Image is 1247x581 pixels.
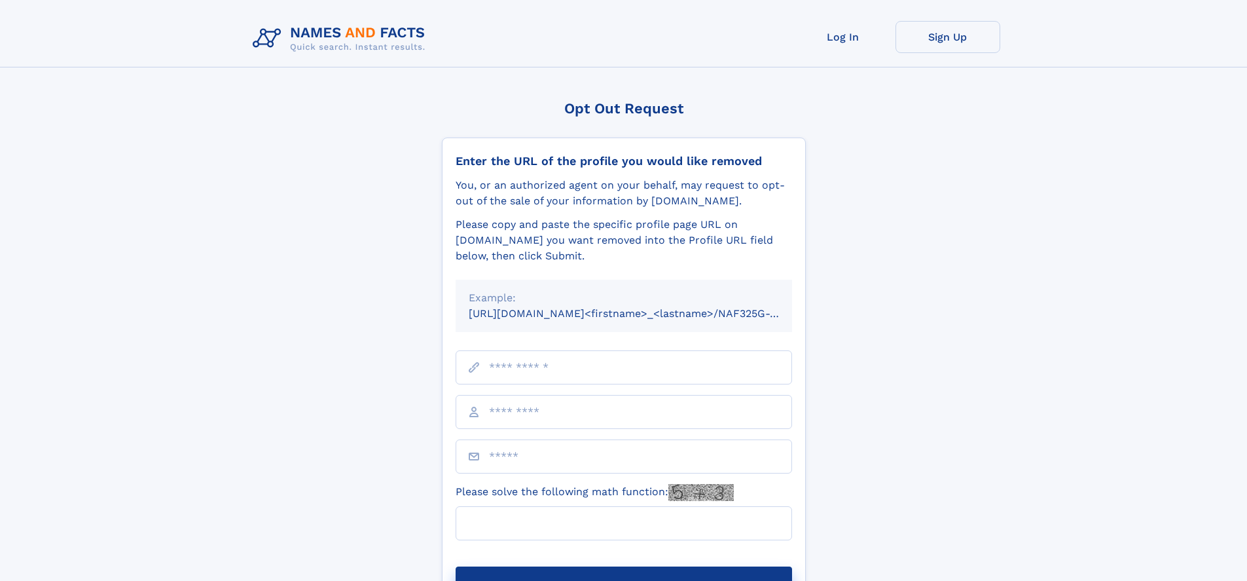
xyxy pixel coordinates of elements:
[895,21,1000,53] a: Sign Up
[247,21,436,56] img: Logo Names and Facts
[469,290,779,306] div: Example:
[456,217,792,264] div: Please copy and paste the specific profile page URL on [DOMAIN_NAME] you want removed into the Pr...
[791,21,895,53] a: Log In
[456,484,734,501] label: Please solve the following math function:
[456,178,792,209] div: You, or an authorized agent on your behalf, may request to opt-out of the sale of your informatio...
[442,100,806,117] div: Opt Out Request
[456,154,792,168] div: Enter the URL of the profile you would like removed
[469,307,817,320] small: [URL][DOMAIN_NAME]<firstname>_<lastname>/NAF325G-xxxxxxxx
